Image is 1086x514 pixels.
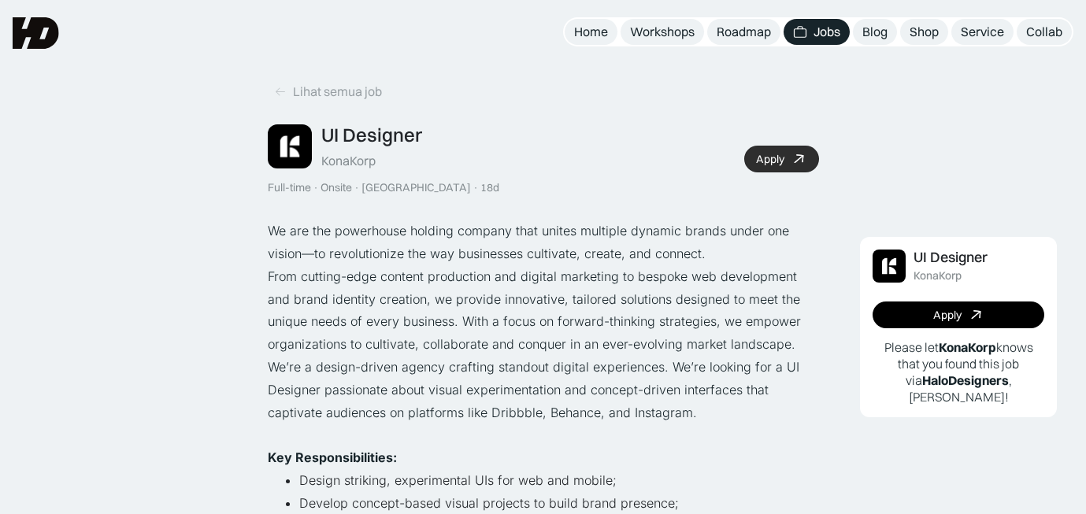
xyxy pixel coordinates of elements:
[1017,19,1072,45] a: Collab
[321,124,422,146] div: UI Designer
[268,423,819,446] p: ‍
[939,339,996,355] b: KonaKorp
[268,449,397,465] strong: Key Responsibilities:
[933,309,962,322] div: Apply
[717,24,771,40] div: Roadmap
[784,19,850,45] a: Jobs
[914,269,962,283] div: KonaKorp
[1026,24,1062,40] div: Collab
[480,181,499,194] div: 18d
[630,24,695,40] div: Workshops
[473,181,479,194] div: ·
[268,356,819,423] p: We’re a design-driven agency crafting standout digital experiences. We’re looking for a UI Design...
[621,19,704,45] a: Workshops
[299,469,819,492] li: Design striking, experimental UIs for web and mobile;
[961,24,1004,40] div: Service
[744,146,819,172] a: Apply
[321,181,352,194] div: Onsite
[814,24,840,40] div: Jobs
[268,79,388,105] a: Lihat semua job
[914,250,988,266] div: UI Designer
[565,19,617,45] a: Home
[862,24,888,40] div: Blog
[361,181,471,194] div: [GEOGRAPHIC_DATA]
[268,124,312,168] img: Job Image
[951,19,1014,45] a: Service
[354,181,360,194] div: ·
[900,19,948,45] a: Shop
[268,181,311,194] div: Full-time
[268,265,819,356] p: From cutting-edge content production and digital marketing to bespoke web development and brand i...
[574,24,608,40] div: Home
[910,24,939,40] div: Shop
[873,250,906,283] img: Job Image
[853,19,897,45] a: Blog
[873,339,1044,405] p: Please let knows that you found this job via , [PERSON_NAME]!
[293,83,382,100] div: Lihat semua job
[707,19,780,45] a: Roadmap
[922,372,1009,388] b: HaloDesigners
[268,220,819,265] p: We are the powerhouse holding company that unites multiple dynamic brands under one vision—to rev...
[873,301,1044,328] a: Apply
[313,181,319,194] div: ·
[756,153,784,166] div: Apply
[321,153,376,169] div: KonaKorp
